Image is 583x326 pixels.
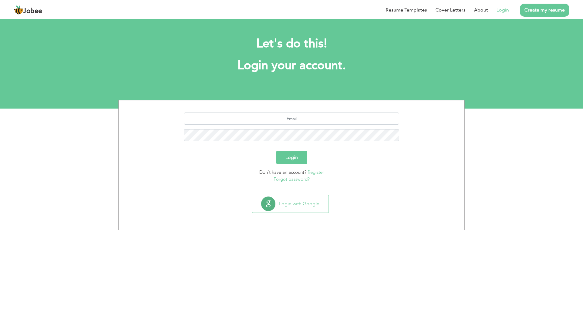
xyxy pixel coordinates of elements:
h2: Let's do this! [128,36,455,52]
input: Email [184,113,399,125]
img: jobee.io [14,5,23,15]
a: About [474,6,488,14]
a: Jobee [14,5,42,15]
span: Don't have an account? [259,169,306,175]
a: Create my resume [520,4,569,17]
a: Login [496,6,509,14]
button: Login [276,151,307,164]
button: Login with Google [252,195,329,213]
span: Jobee [23,8,42,15]
a: Resume Templates [386,6,427,14]
a: Register [308,169,324,175]
a: Cover Letters [435,6,465,14]
a: Forgot password? [274,176,310,182]
h1: Login your account. [128,58,455,73]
